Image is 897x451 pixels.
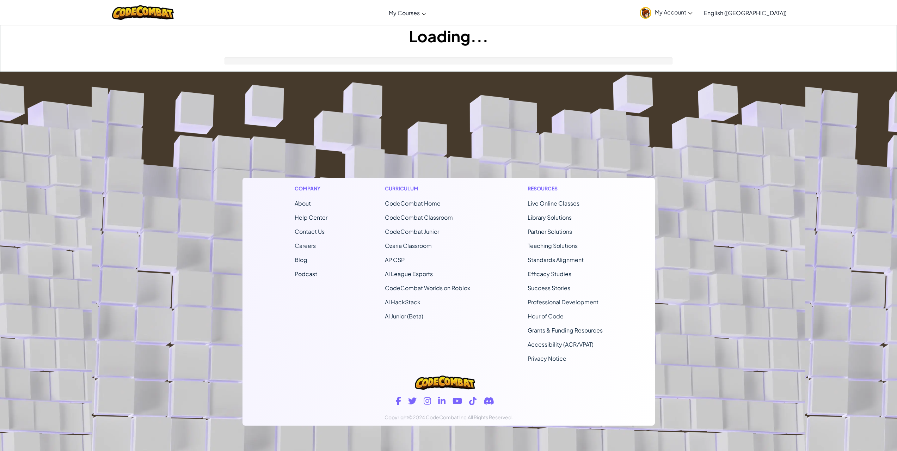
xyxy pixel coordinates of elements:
h1: Company [295,185,327,192]
a: Library Solutions [528,214,572,221]
a: CodeCombat Classroom [385,214,453,221]
h1: Resources [528,185,603,192]
a: My Courses [385,3,430,22]
a: Teaching Solutions [528,242,578,249]
a: Accessibility (ACR/VPAT) [528,341,594,348]
a: Blog [295,256,307,263]
span: ©2024 CodeCombat Inc. [408,414,468,420]
a: Privacy Notice [528,355,566,362]
a: Ozaria Classroom [385,242,432,249]
a: Efficacy Studies [528,270,571,278]
a: Partner Solutions [528,228,572,235]
a: AI League Esports [385,270,433,278]
span: Contact Us [295,228,325,235]
a: AI HackStack [385,298,420,306]
h1: Curriculum [385,185,470,192]
a: Help Center [295,214,327,221]
a: Podcast [295,270,317,278]
img: CodeCombat logo [112,5,174,20]
h1: Loading... [0,25,897,47]
a: About [295,200,311,207]
a: My Account [636,1,696,24]
a: Standards Alignment [528,256,584,263]
span: English ([GEOGRAPHIC_DATA]) [704,9,787,17]
a: AP CSP [385,256,405,263]
a: AI Junior (Beta) [385,312,423,320]
a: Success Stories [528,284,570,292]
span: My Courses [389,9,420,17]
span: CodeCombat Home [385,200,441,207]
a: English ([GEOGRAPHIC_DATA]) [700,3,790,22]
a: Grants & Funding Resources [528,327,603,334]
img: avatar [640,7,651,19]
a: CodeCombat Junior [385,228,439,235]
span: All Rights Reserved. [468,414,513,420]
a: Live Online Classes [528,200,579,207]
a: CodeCombat Worlds on Roblox [385,284,470,292]
span: My Account [655,8,693,16]
a: Professional Development [528,298,598,306]
a: Hour of Code [528,312,564,320]
span: Copyright [385,414,408,420]
a: Careers [295,242,316,249]
img: CodeCombat logo [415,376,475,390]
